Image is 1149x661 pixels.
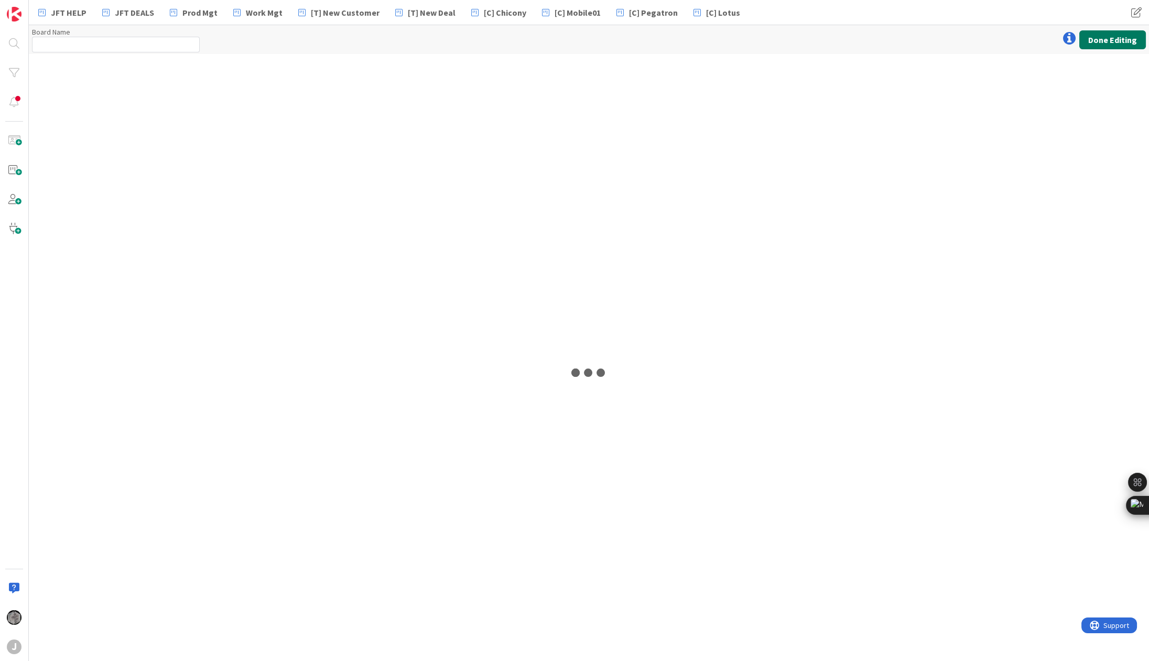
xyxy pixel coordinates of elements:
span: [C] Lotus [706,6,740,19]
a: [T] New Customer [292,3,386,22]
span: [T] New Customer [311,6,380,19]
a: JFT DEALS [96,3,160,22]
div: J [7,640,21,654]
span: [T] New Deal [408,6,456,19]
a: Prod Mgt [164,3,224,22]
span: Prod Mgt [182,6,218,19]
label: Board Name [32,27,70,37]
a: [C] Pegatron [610,3,684,22]
span: Support [22,2,48,14]
a: [C] Lotus [687,3,746,22]
span: JFT DEALS [115,6,154,19]
span: [C] Pegatron [629,6,678,19]
span: JFT HELP [51,6,86,19]
a: [T] New Deal [389,3,462,22]
span: [C] Chicony [484,6,526,19]
a: [C] Mobile01 [536,3,607,22]
a: Work Mgt [227,3,289,22]
img: Visit kanbanzone.com [7,7,21,21]
a: [C] Chicony [465,3,533,22]
img: TL [7,610,21,625]
button: Done Editing [1079,30,1146,49]
span: [C] Mobile01 [555,6,601,19]
a: JFT HELP [32,3,93,22]
span: Work Mgt [246,6,283,19]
